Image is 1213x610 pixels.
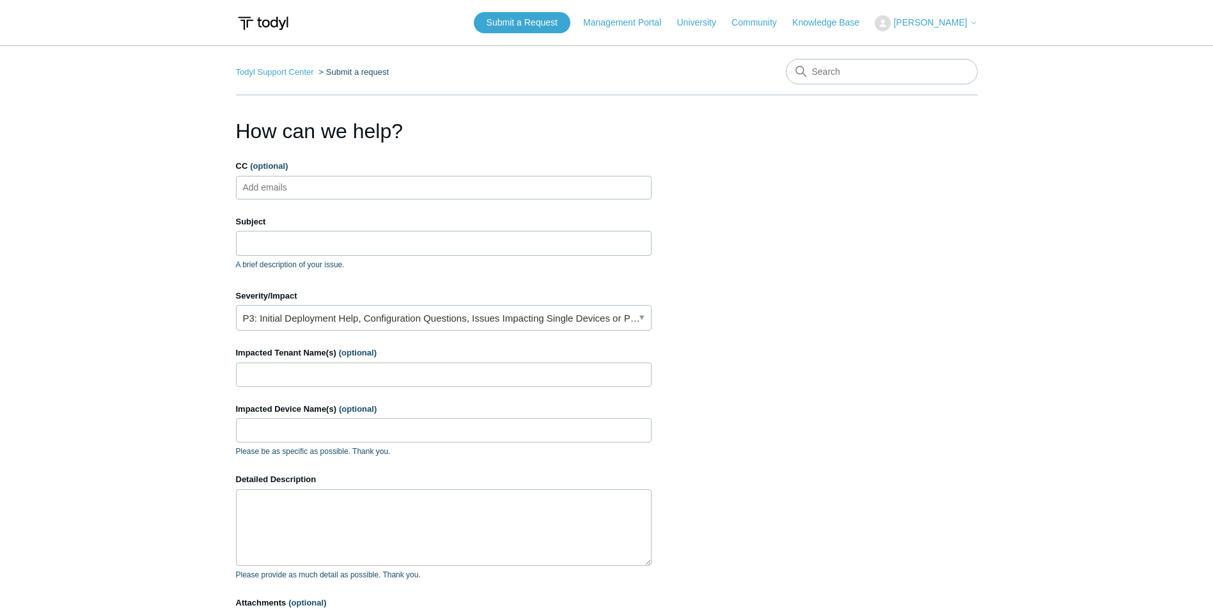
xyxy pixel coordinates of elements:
[236,347,652,359] label: Impacted Tenant Name(s)
[732,16,790,29] a: Community
[792,16,872,29] a: Knowledge Base
[236,290,652,302] label: Severity/Impact
[236,12,290,35] img: Todyl Support Center Help Center home page
[236,67,314,77] a: Todyl Support Center
[236,116,652,146] h1: How can we help?
[339,348,377,357] span: (optional)
[893,17,967,27] span: [PERSON_NAME]
[238,178,314,197] input: Add emails
[474,12,570,33] a: Submit a Request
[236,215,652,228] label: Subject
[236,259,652,270] p: A brief description of your issue.
[236,305,652,331] a: P3: Initial Deployment Help, Configuration Questions, Issues Impacting Single Devices or Past Out...
[316,67,389,77] li: Submit a request
[677,16,728,29] a: University
[236,446,652,457] p: Please be as specific as possible. Thank you.
[339,404,377,414] span: (optional)
[236,160,652,173] label: CC
[250,161,288,171] span: (optional)
[236,67,317,77] li: Todyl Support Center
[875,15,977,31] button: [PERSON_NAME]
[236,473,652,486] label: Detailed Description
[786,59,978,84] input: Search
[236,403,652,416] label: Impacted Device Name(s)
[236,597,652,609] label: Attachments
[236,569,652,581] p: Please provide as much detail as possible. Thank you.
[288,598,326,607] span: (optional)
[583,16,674,29] a: Management Portal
